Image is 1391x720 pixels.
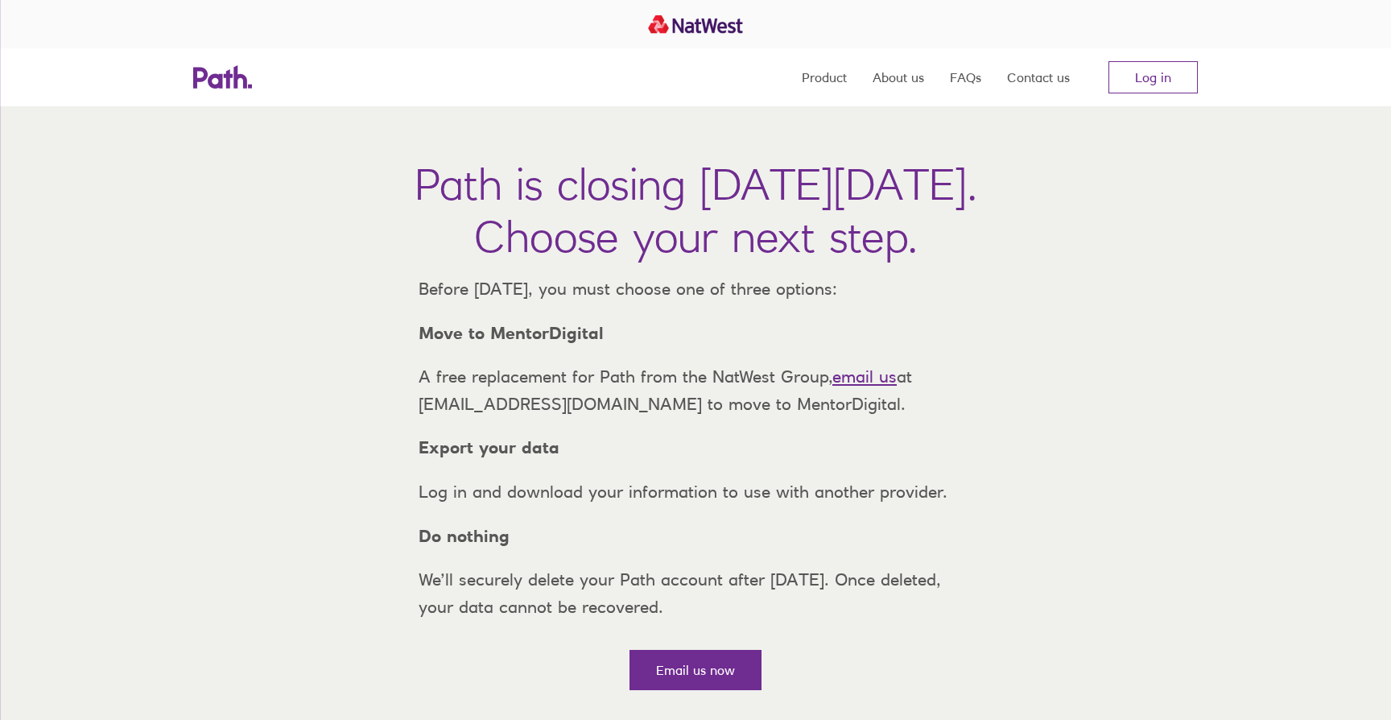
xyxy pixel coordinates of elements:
[406,275,985,303] p: Before [DATE], you must choose one of three options:
[1007,48,1070,106] a: Contact us
[419,323,604,343] strong: Move to MentorDigital
[802,48,847,106] a: Product
[419,437,559,457] strong: Export your data
[629,650,762,690] a: Email us now
[406,363,985,417] p: A free replacement for Path from the NatWest Group, at [EMAIL_ADDRESS][DOMAIN_NAME] to move to Me...
[1108,61,1198,93] a: Log in
[406,566,985,620] p: We’ll securely delete your Path account after [DATE]. Once deleted, your data cannot be recovered.
[950,48,981,106] a: FAQs
[832,366,897,387] a: email us
[873,48,924,106] a: About us
[419,526,510,546] strong: Do nothing
[415,158,977,263] h1: Path is closing [DATE][DATE]. Choose your next step.
[406,478,985,506] p: Log in and download your information to use with another provider.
